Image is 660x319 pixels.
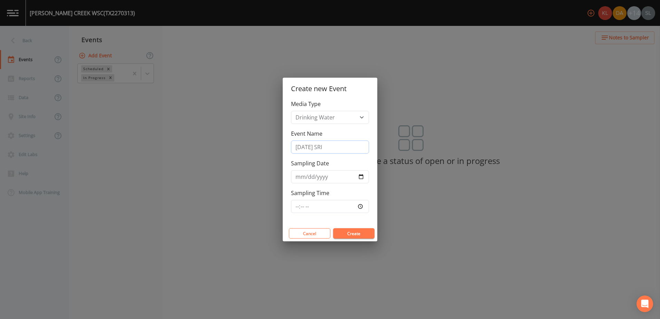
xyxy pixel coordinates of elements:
button: Create [333,228,375,239]
label: Media Type [291,100,321,108]
div: Open Intercom Messenger [637,296,653,312]
button: Cancel [289,228,330,239]
label: Sampling Time [291,189,329,197]
label: Sampling Date [291,159,329,167]
h2: Create new Event [283,78,377,100]
label: Event Name [291,129,322,138]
